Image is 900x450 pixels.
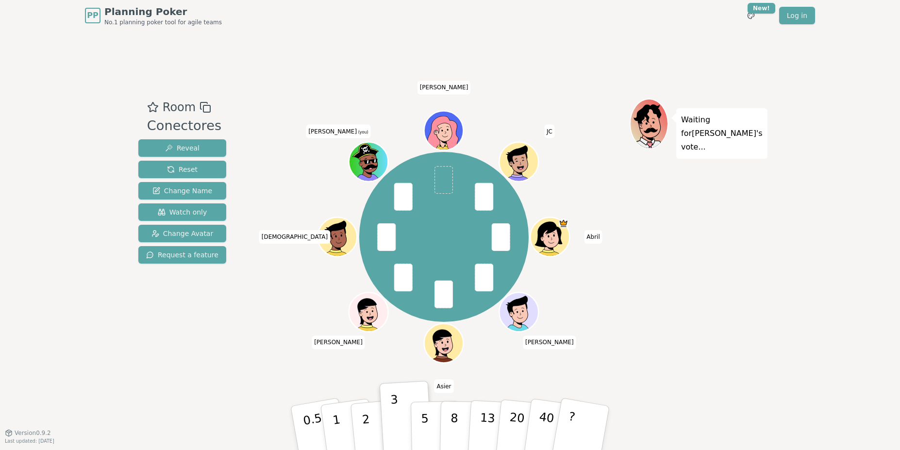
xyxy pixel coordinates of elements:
[151,229,214,238] span: Change Avatar
[5,429,51,437] button: Version0.9.2
[559,218,568,228] span: Abril is the host
[146,250,218,260] span: Request a feature
[259,230,330,244] span: Click to change your name
[306,125,370,138] span: Click to change your name
[85,5,222,26] a: PPPlanning PokerNo.1 planning poker tool for agile teams
[5,438,54,444] span: Last updated: [DATE]
[584,230,602,244] span: Click to change your name
[104,18,222,26] span: No.1 planning poker tool for agile teams
[742,7,760,24] button: New!
[544,125,555,138] span: Click to change your name
[163,99,196,116] span: Room
[138,203,226,221] button: Watch only
[357,130,368,134] span: (you)
[138,246,226,264] button: Request a feature
[147,116,221,136] div: Conectores
[138,182,226,200] button: Change Name
[167,165,198,174] span: Reset
[523,336,576,350] span: Click to change your name
[104,5,222,18] span: Planning Poker
[87,10,98,21] span: PP
[390,393,401,446] p: 3
[147,99,159,116] button: Add as favourite
[138,161,226,178] button: Reset
[165,143,200,153] span: Reveal
[138,225,226,242] button: Change Avatar
[312,336,365,350] span: Click to change your name
[152,186,212,196] span: Change Name
[681,113,763,154] p: Waiting for [PERSON_NAME] 's vote...
[15,429,51,437] span: Version 0.9.2
[158,207,207,217] span: Watch only
[434,380,453,393] span: Click to change your name
[350,143,387,180] button: Click to change your avatar
[748,3,775,14] div: New!
[417,81,471,95] span: Click to change your name
[779,7,815,24] a: Log in
[138,139,226,157] button: Reveal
